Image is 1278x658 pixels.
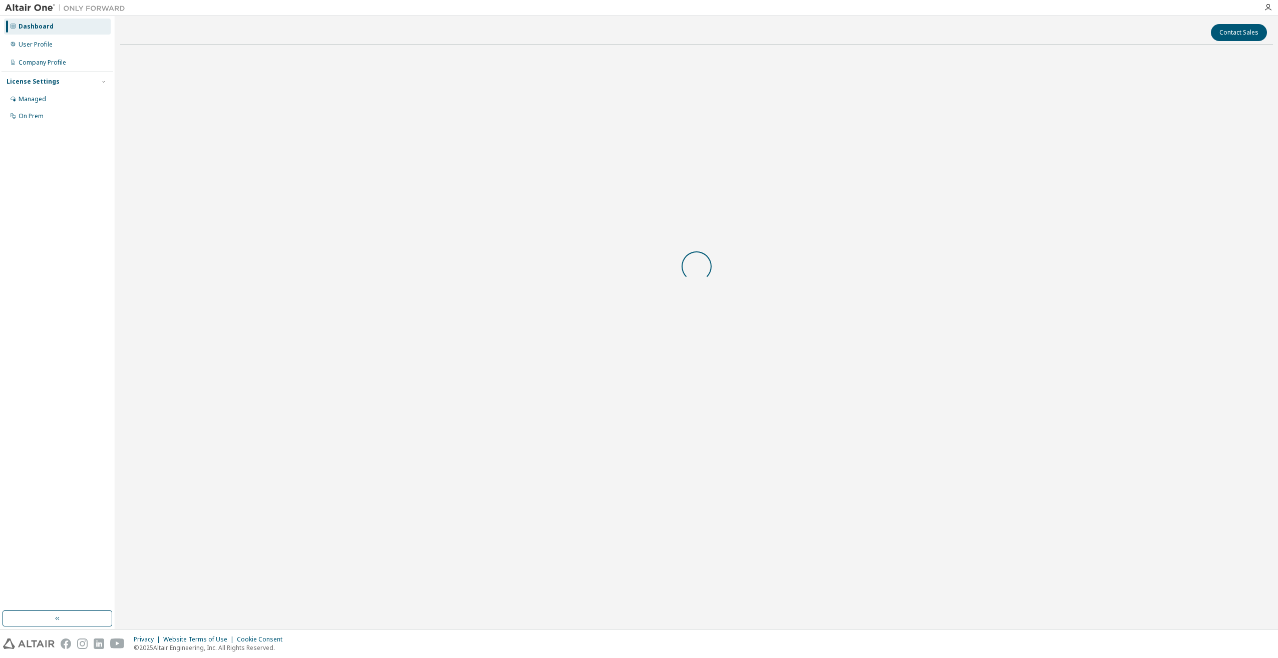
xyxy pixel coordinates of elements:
div: Managed [19,95,46,103]
div: License Settings [7,78,60,86]
img: Altair One [5,3,130,13]
img: linkedin.svg [94,638,104,649]
div: Cookie Consent [237,635,288,643]
div: Privacy [134,635,163,643]
div: Company Profile [19,59,66,67]
p: © 2025 Altair Engineering, Inc. All Rights Reserved. [134,643,288,652]
img: facebook.svg [61,638,71,649]
div: Dashboard [19,23,54,31]
img: altair_logo.svg [3,638,55,649]
div: Website Terms of Use [163,635,237,643]
img: instagram.svg [77,638,88,649]
div: On Prem [19,112,44,120]
button: Contact Sales [1211,24,1267,41]
img: youtube.svg [110,638,125,649]
div: User Profile [19,41,53,49]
